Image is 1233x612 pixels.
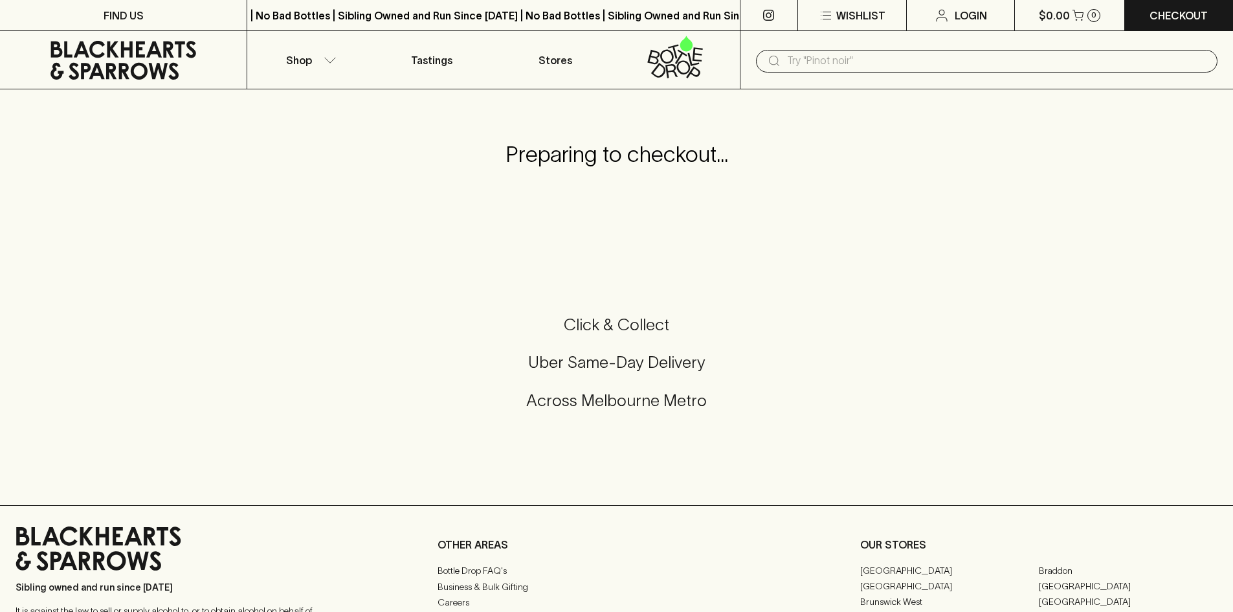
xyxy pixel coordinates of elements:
[16,314,1217,335] h5: Click & Collect
[860,537,1217,552] p: OUR STORES
[438,537,795,552] p: OTHER AREAS
[836,8,885,23] p: Wishlist
[505,141,728,168] h4: Preparing to checkout...
[16,390,1217,411] h5: Across Melbourne Metro
[370,31,493,89] a: Tastings
[411,52,452,68] p: Tastings
[1039,578,1217,594] a: [GEOGRAPHIC_DATA]
[16,581,313,594] p: Sibling owned and run since [DATE]
[438,563,795,579] a: Bottle Drop FAQ's
[1039,563,1217,578] a: Braddon
[438,595,795,611] a: Careers
[438,579,795,595] a: Business & Bulk Gifting
[494,31,617,89] a: Stores
[1039,594,1217,609] a: [GEOGRAPHIC_DATA]
[16,352,1217,373] h5: Uber Same-Day Delivery
[1150,8,1208,23] p: Checkout
[955,8,987,23] p: Login
[1039,8,1070,23] p: $0.00
[247,31,370,89] button: Shop
[286,52,312,68] p: Shop
[1091,12,1096,19] p: 0
[539,52,572,68] p: Stores
[860,594,1039,609] a: Brunswick West
[104,8,144,23] p: FIND US
[787,51,1207,71] input: Try "Pinot noir"
[860,563,1039,578] a: [GEOGRAPHIC_DATA]
[16,262,1217,479] div: Call to action block
[860,578,1039,594] a: [GEOGRAPHIC_DATA]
